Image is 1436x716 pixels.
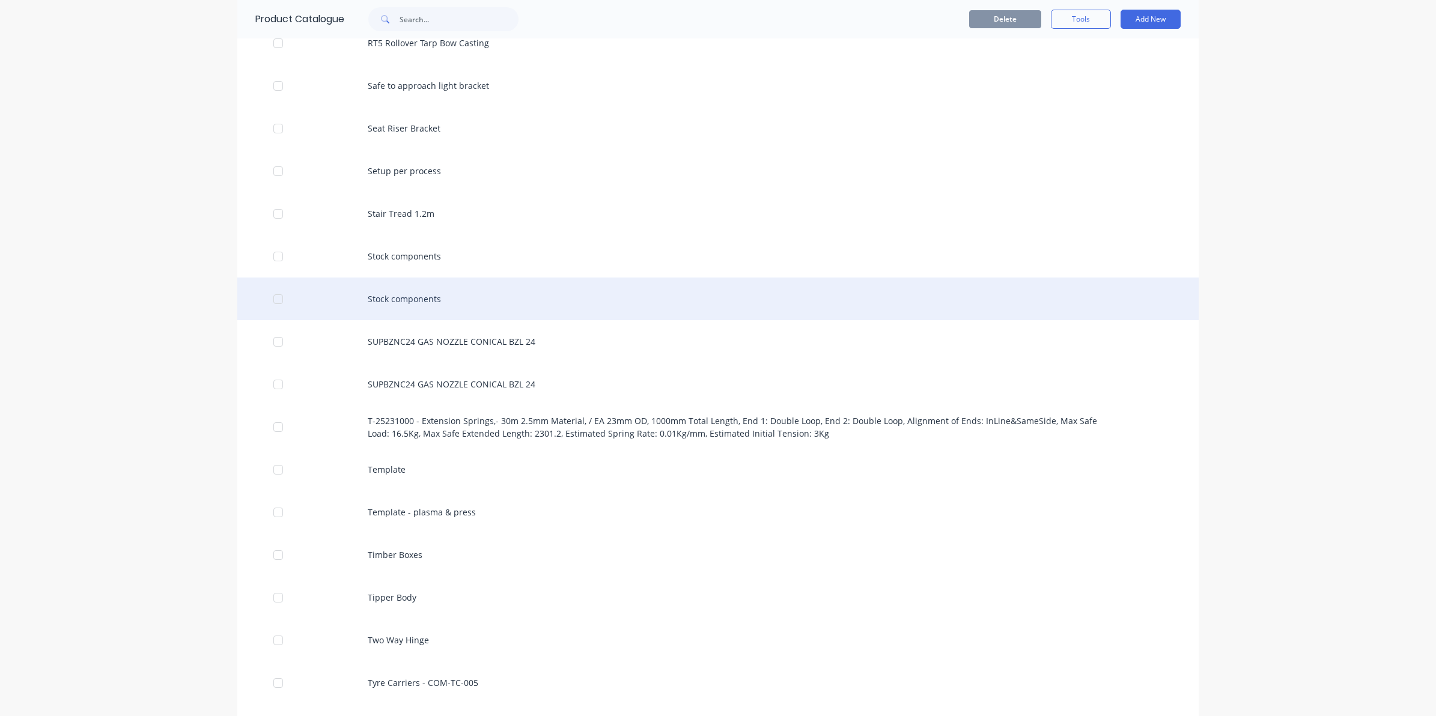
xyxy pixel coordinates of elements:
[237,405,1199,448] div: T-25231000 - Extension Springs,- 30m 2.5mm Material, / EA 23mm OD, 1000mm Total Length, End 1: Do...
[400,7,519,31] input: Search...
[237,107,1199,150] div: Seat Riser Bracket
[237,363,1199,405] div: SUPBZNC24 GAS NOZZLE CONICAL BZL 24
[237,320,1199,363] div: SUPBZNC24 GAS NOZZLE CONICAL BZL 24
[237,448,1199,491] div: Template
[237,192,1199,235] div: Stair Tread 1.2m
[237,278,1199,320] div: Stock components
[237,150,1199,192] div: Setup per process
[237,533,1199,576] div: Timber Boxes
[1121,10,1181,29] button: Add New
[237,661,1199,704] div: Tyre Carriers - COM-TC-005
[1051,10,1111,29] button: Tools
[237,235,1199,278] div: Stock components
[237,64,1199,107] div: Safe to approach light bracket
[969,10,1041,28] button: Delete
[237,22,1199,64] div: RT5 Rollover Tarp Bow Casting
[237,491,1199,533] div: Template - plasma & press
[237,619,1199,661] div: Two Way Hinge
[237,576,1199,619] div: Tipper Body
